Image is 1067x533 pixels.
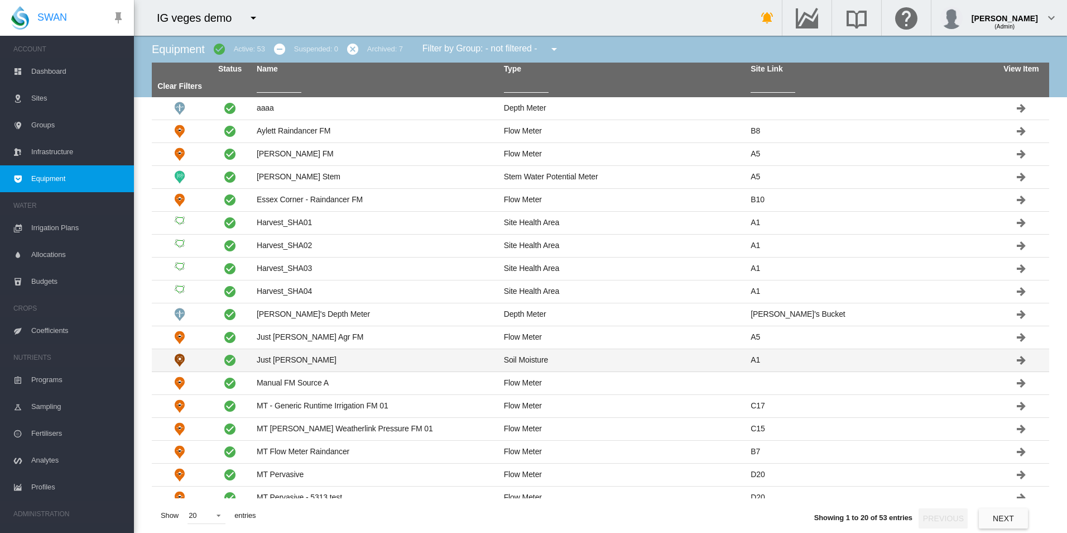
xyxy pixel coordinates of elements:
[1015,147,1028,161] md-icon: Click to go to equipment
[173,354,186,367] img: 11.svg
[173,468,186,482] img: 9.svg
[1010,120,1032,142] button: Click to go to equipment
[31,58,125,85] span: Dashboard
[346,42,359,56] md-icon: icon-cancel
[1015,239,1028,253] md-icon: Click to go to equipment
[223,445,237,459] span: Active
[252,235,499,257] td: Harvest_SHA02
[252,372,499,394] td: Manual FM Source A
[499,464,747,486] td: Flow Meter
[499,395,747,417] td: Flow Meter
[268,38,291,60] button: icon-minus-circle
[223,170,237,184] span: Active
[223,216,237,230] span: Active
[152,97,1049,120] tr: Depth Meter aaaa Depth Meter Click to go to equipment
[1015,102,1028,115] md-icon: Click to go to equipment
[223,354,237,367] span: Active
[152,326,208,349] td: Flow Meter
[152,303,208,326] td: Depth Meter
[223,239,237,253] span: Active
[11,6,29,30] img: SWAN-Landscape-Logo-Colour-drop.png
[1015,399,1028,413] md-icon: Click to go to equipment
[746,441,993,463] td: B7
[223,262,237,275] span: Active
[152,487,1049,510] tr: Flow Meter MT Pervasive - 5313 test Flow Meter D20 Click to go to equipment
[152,97,208,120] td: Depth Meter
[189,511,196,520] div: 20
[1010,372,1032,394] button: Click to go to equipment
[252,326,499,349] td: Just [PERSON_NAME] Agr FM
[13,299,125,317] span: CROPS
[223,102,237,115] span: Active
[746,326,993,349] td: A5
[152,349,1049,372] tr: Soil Moisture Just [PERSON_NAME] Soil Moisture A1 Click to go to equipment
[152,464,1049,487] tr: Flow Meter MT Pervasive Flow Meter D20 Click to go to equipment
[152,212,1049,235] tr: Site Health Area Harvest_SHA01 Site Health Area A1 Click to go to equipment
[223,147,237,161] span: Active
[152,464,208,486] td: Flow Meter
[247,11,260,25] md-icon: icon-menu-down
[223,468,237,482] span: Active
[1010,464,1032,486] button: Click to go to equipment
[1010,487,1032,509] button: Click to go to equipment
[252,212,499,234] td: Harvest_SHA01
[31,447,125,474] span: Analytes
[152,235,208,257] td: Site Health Area
[1010,303,1032,326] button: Click to go to equipment
[499,143,747,165] td: Flow Meter
[152,372,208,394] td: Flow Meter
[1015,491,1028,505] md-icon: Click to go to equipment
[13,349,125,367] span: NUTRIENTS
[499,189,747,211] td: Flow Meter
[1010,97,1032,120] button: Click to go to equipment
[414,38,569,60] div: Filter by Group: - not filtered -
[746,280,993,303] td: A1
[499,487,747,509] td: Flow Meter
[1010,418,1032,440] button: Click to go to equipment
[152,212,208,234] td: Site Health Area
[31,268,125,295] span: Budgets
[152,441,1049,464] tr: Flow Meter MT Flow Meter Raindancer Flow Meter B7 Click to go to equipment
[173,308,186,321] img: 20.svg
[31,317,125,344] span: Coefficients
[152,487,208,509] td: Flow Meter
[152,441,208,463] td: Flow Meter
[746,487,993,509] td: D20
[218,64,242,73] a: Status
[972,8,1038,20] div: [PERSON_NAME]
[31,85,125,112] span: Sites
[342,38,364,60] button: icon-cancel
[152,280,208,303] td: Site Health Area
[152,166,1049,189] tr: Stem Water Potential Meter [PERSON_NAME] Stem Stem Water Potential Meter A5 Click to go to equipment
[152,143,1049,166] tr: Flow Meter [PERSON_NAME] FM Flow Meter A5 Click to go to equipment
[746,395,993,417] td: C17
[252,143,499,165] td: [PERSON_NAME] FM
[31,215,125,241] span: Irrigation Plans
[173,216,186,230] img: 3.svg
[31,420,125,447] span: Fertilisers
[152,258,1049,280] tr: Site Health Area Harvest_SHA03 Site Health Area A1 Click to go to equipment
[152,349,208,372] td: Soil Moisture
[173,445,186,459] img: 9.svg
[31,165,125,192] span: Equipment
[31,241,125,268] span: Allocations
[940,7,963,29] img: profile.jpg
[223,331,237,344] span: Active
[223,399,237,413] span: Active
[756,7,778,29] button: icon-bell-ring
[152,189,1049,212] tr: Flow Meter Essex Corner - Raindancer FM Flow Meter B10 Click to go to equipment
[173,285,186,298] img: 3.svg
[234,44,265,54] div: Active: 53
[152,120,1049,143] tr: Flow Meter Aylett Raindancer FM Flow Meter B8 Click to go to equipment
[547,42,561,56] md-icon: icon-menu-down
[1015,468,1028,482] md-icon: Click to go to equipment
[499,418,747,440] td: Flow Meter
[499,166,747,188] td: Stem Water Potential Meter
[173,170,186,184] img: 19.svg
[157,82,202,91] a: Clear Filters
[979,508,1028,529] button: Next
[152,43,205,55] span: Equipment
[157,10,242,26] div: IG veges demo
[31,139,125,165] span: Infrastructure
[499,326,747,349] td: Flow Meter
